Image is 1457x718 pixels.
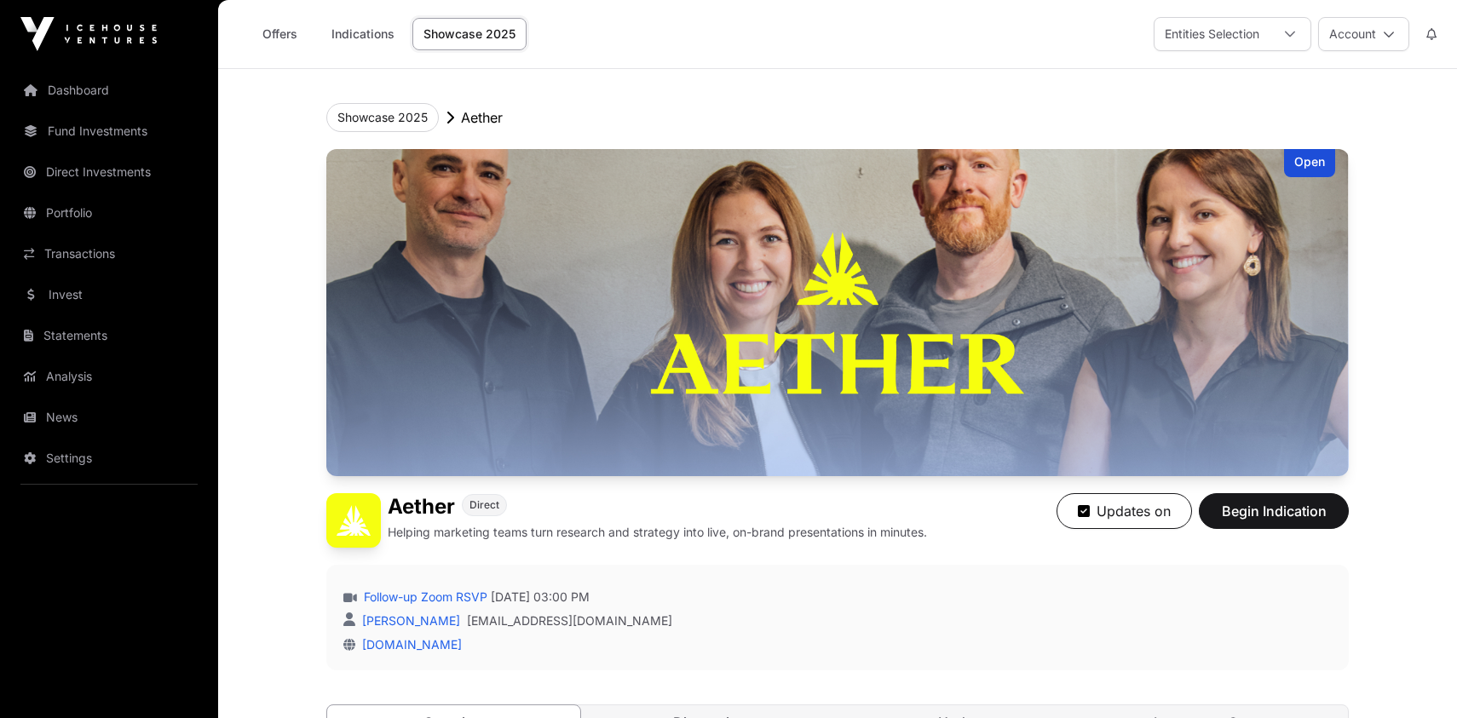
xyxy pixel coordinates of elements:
[1220,501,1327,521] span: Begin Indication
[14,194,204,232] a: Portfolio
[20,17,157,51] img: Icehouse Ventures Logo
[1372,636,1457,718] iframe: Chat Widget
[359,613,460,628] a: [PERSON_NAME]
[245,18,314,50] a: Offers
[14,399,204,436] a: News
[491,589,590,606] span: [DATE] 03:00 PM
[360,589,487,606] a: Follow-up Zoom RSVP
[14,235,204,273] a: Transactions
[326,103,439,132] button: Showcase 2025
[326,493,381,548] img: Aether
[14,72,204,109] a: Dashboard
[388,524,927,541] p: Helping marketing teams turn research and strategy into live, on-brand presentations in minutes.
[1057,493,1192,529] button: Updates on
[355,637,462,652] a: [DOMAIN_NAME]
[320,18,406,50] a: Indications
[14,439,204,477] a: Settings
[1199,493,1349,529] button: Begin Indication
[326,149,1349,476] img: Aether
[14,358,204,395] a: Analysis
[14,317,204,354] a: Statements
[388,493,455,520] h1: Aether
[14,276,204,313] a: Invest
[461,107,503,128] p: Aether
[1284,149,1335,177] div: Open
[1155,18,1270,50] div: Entities Selection
[14,112,204,150] a: Fund Investments
[469,498,499,512] span: Direct
[14,153,204,191] a: Direct Investments
[1199,510,1349,527] a: Begin Indication
[1318,17,1409,51] button: Account
[467,612,672,629] a: [EMAIL_ADDRESS][DOMAIN_NAME]
[412,18,527,50] a: Showcase 2025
